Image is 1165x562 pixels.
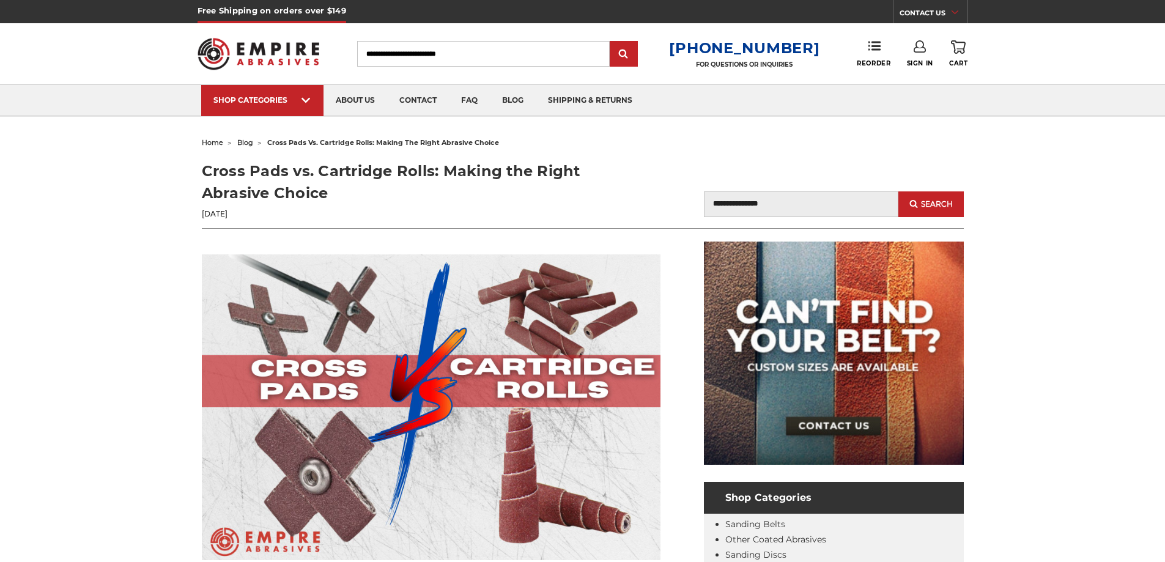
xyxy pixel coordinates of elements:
a: home [202,138,223,147]
span: Sign In [907,59,933,67]
h4: Shop Categories [704,482,964,514]
h1: Cross Pads vs. Cartridge Rolls: Making the Right Abrasive Choice [202,160,583,204]
a: blog [490,85,536,116]
a: contact [387,85,449,116]
a: CONTACT US [900,6,967,23]
a: Reorder [857,40,890,67]
span: cross pads vs. cartridge rolls: making the right abrasive choice [267,138,499,147]
a: about us [324,85,387,116]
img: Empire Abrasives [198,30,320,78]
img: Cross pads vs cartridge rolls - deciding on the best abrasive products to buy [202,254,660,560]
span: Search [921,200,953,209]
a: Sanding Discs [725,549,786,560]
p: FOR QUESTIONS OR INQUIRIES [669,61,819,68]
a: Sanding Belts [725,519,785,530]
span: Cart [949,59,967,67]
a: faq [449,85,490,116]
a: Other Coated Abrasives [725,534,826,545]
a: [PHONE_NUMBER] [669,39,819,57]
span: Reorder [857,59,890,67]
img: promo banner for custom belts. [704,242,964,465]
p: [DATE] [202,209,583,220]
button: Search [898,191,963,217]
div: SHOP CATEGORIES [213,95,311,105]
a: Cart [949,40,967,67]
a: blog [237,138,253,147]
a: shipping & returns [536,85,645,116]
